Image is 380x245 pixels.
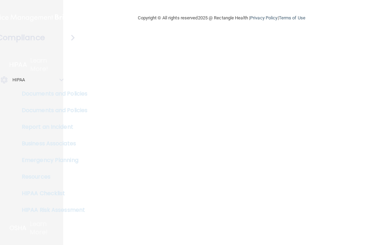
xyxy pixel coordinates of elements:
[250,15,277,20] a: Privacy Policy
[4,190,99,197] p: HIPAA Checklist
[4,173,99,180] p: Resources
[4,207,99,214] p: HIPAA Risk Assessment
[12,76,25,84] p: HIPAA
[4,140,99,147] p: Business Associates
[4,157,99,164] p: Emergency Planning
[279,15,305,20] a: Terms of Use
[9,61,27,69] p: HIPAA
[96,7,348,29] div: Copyright © All rights reserved 2025 @ Rectangle Health | |
[9,224,27,232] p: OSHA
[30,220,64,236] p: Learn More!
[4,124,99,130] p: Report an Incident
[4,90,99,97] p: Documents and Policies
[4,107,99,114] p: Documents and Policies
[30,56,64,73] p: Learn More!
